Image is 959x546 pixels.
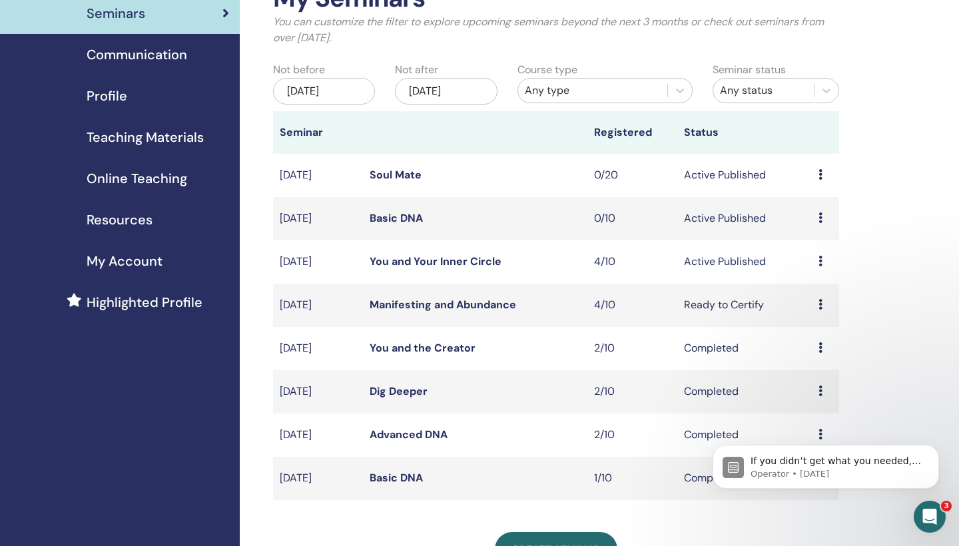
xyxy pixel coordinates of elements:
td: [DATE] [273,154,363,197]
td: Active Published [677,154,812,197]
span: Seminars [87,3,145,23]
div: Any status [720,83,807,99]
td: Completed [677,370,812,413]
td: [DATE] [273,284,363,327]
a: Basic DNA [370,471,423,485]
iframe: Intercom notifications message [693,417,959,510]
td: [DATE] [273,327,363,370]
td: Completed [677,457,812,500]
iframe: Intercom live chat [914,501,946,533]
p: You can customize the filter to explore upcoming seminars beyond the next 3 months or check out s... [273,14,839,46]
a: Advanced DNA [370,427,448,441]
a: Basic DNA [370,211,423,225]
a: Manifesting and Abundance [370,298,516,312]
span: Highlighted Profile [87,292,202,312]
td: [DATE] [273,240,363,284]
label: Course type [517,62,577,78]
span: 3 [941,501,952,511]
td: 0/10 [587,197,677,240]
span: Online Teaching [87,168,187,188]
label: Not before [273,62,325,78]
td: [DATE] [273,457,363,500]
td: [DATE] [273,413,363,457]
a: You and Your Inner Circle [370,254,501,268]
td: 2/10 [587,327,677,370]
td: 2/10 [587,370,677,413]
td: 2/10 [587,413,677,457]
td: Completed [677,327,812,370]
td: 0/20 [587,154,677,197]
td: Ready to Certify [677,284,812,327]
td: [DATE] [273,370,363,413]
td: Completed [677,413,812,457]
label: Seminar status [713,62,786,78]
td: [DATE] [273,197,363,240]
th: Seminar [273,111,363,154]
span: Teaching Materials [87,127,204,147]
span: My Account [87,251,162,271]
td: Active Published [677,240,812,284]
th: Registered [587,111,677,154]
td: 1/10 [587,457,677,500]
div: [DATE] [395,78,497,105]
span: Communication [87,45,187,65]
td: Active Published [677,197,812,240]
span: Profile [87,86,127,106]
a: You and the Creator [370,341,476,355]
label: Not after [395,62,438,78]
a: Soul Mate [370,168,422,182]
td: 4/10 [587,240,677,284]
a: Dig Deeper [370,384,428,398]
td: 4/10 [587,284,677,327]
div: Any type [525,83,661,99]
span: Resources [87,210,153,230]
th: Status [677,111,812,154]
div: [DATE] [273,78,375,105]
